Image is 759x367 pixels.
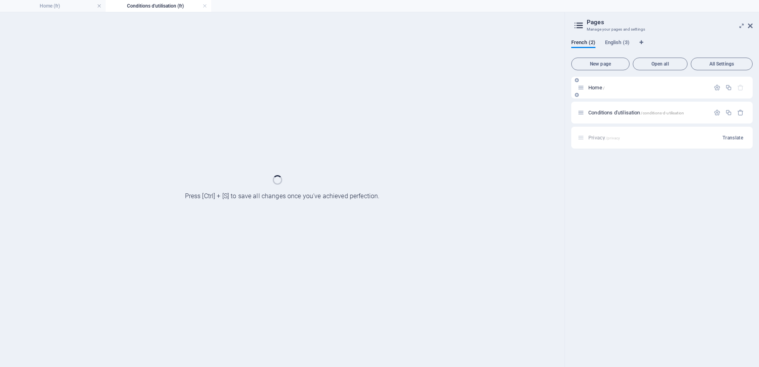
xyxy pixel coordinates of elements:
[714,109,720,116] div: Settings
[636,62,684,66] span: Open all
[633,58,688,70] button: Open all
[725,84,732,91] div: Duplicate
[575,62,626,66] span: New page
[725,109,732,116] div: Duplicate
[722,135,743,141] span: Translate
[737,109,744,116] div: Remove
[605,38,630,49] span: English (3)
[691,58,753,70] button: All Settings
[714,84,720,91] div: Settings
[571,58,630,70] button: New page
[694,62,749,66] span: All Settings
[587,26,737,33] h3: Manage your pages and settings
[106,2,211,10] h4: Conditions d'utilisation (fr)
[587,19,753,26] h2: Pages
[586,110,710,115] div: Conditions d'utilisation/conditions-d-utilisation
[603,86,605,90] span: /
[588,110,684,116] span: Click to open page
[737,84,744,91] div: The startpage cannot be deleted
[588,85,605,91] span: Click to open page
[641,111,684,115] span: /conditions-d-utilisation
[719,131,746,144] button: Translate
[571,39,753,54] div: Language Tabs
[586,85,710,90] div: Home/
[571,38,595,49] span: French (2)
